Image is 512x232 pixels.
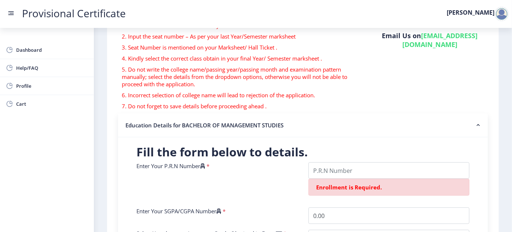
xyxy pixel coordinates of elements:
span: Cart [16,99,88,108]
nb-accordion-item-header: Education Details for BACHELOR OF MANAGEMENT STUDIES [118,113,488,137]
a: Provisional Certificate [15,10,133,17]
p: 4. Kindly select the correct class obtain in your final Year/ Semester marksheet . [122,55,357,62]
label: Enter Your SGPA/CGPA Number [136,207,221,215]
a: [EMAIL_ADDRESS][DOMAIN_NAME] [402,31,478,49]
p: 3. Seat Number is mentioned on your Marksheet/ Hall Ticket . [122,44,357,51]
h2: Fill the form below to details. [136,145,469,159]
label: [PERSON_NAME] [447,10,494,15]
span: Profile [16,81,88,90]
span: Enrollment is Required. [316,184,382,191]
p: 5. Do not write the college name/passing year/passing month and examination pattern manually; sel... [122,66,357,88]
span: Dashboard [16,46,88,54]
p: 6. Incorrect selection of college name will lead to rejection of the application. [122,91,357,99]
input: Grade Point [308,207,469,224]
p: 2. Input the seat number – As per your last Year/Semester marksheet [122,33,357,40]
p: 7. Do not forget to save details before proceeding ahead . [122,102,357,110]
input: P.R.N Number [308,162,469,179]
h6: Email Us on [372,31,488,49]
span: Help/FAQ [16,64,88,72]
label: Enter Your P.R.N Number [136,162,205,170]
